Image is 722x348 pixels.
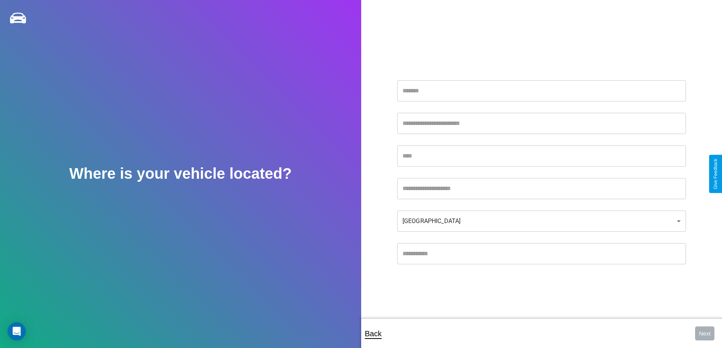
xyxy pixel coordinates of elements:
[8,322,26,340] div: Open Intercom Messenger
[397,211,686,232] div: [GEOGRAPHIC_DATA]
[365,327,382,340] p: Back
[713,159,718,189] div: Give Feedback
[69,165,292,182] h2: Where is your vehicle located?
[695,326,714,340] button: Next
